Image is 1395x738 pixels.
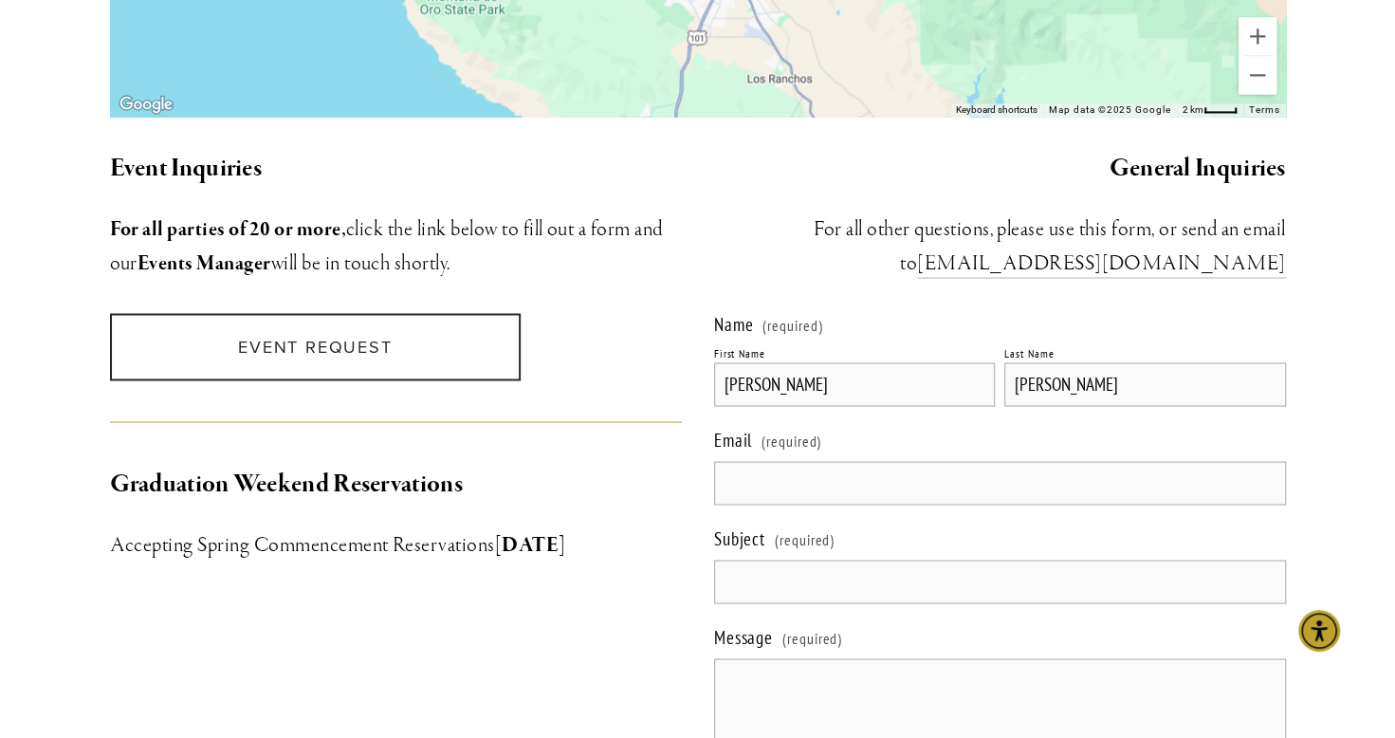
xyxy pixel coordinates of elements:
h3: click the link below to fill out a form and our will be in touch shortly. [110,212,682,281]
div: Accessibility Menu [1298,610,1340,652]
strong: Events Manager [138,250,271,277]
button: Zoom out [1239,56,1276,94]
strong: For all parties of 20 or more, [110,216,346,243]
a: Open this area in Google Maps (opens a new window) [115,92,177,117]
span: (required) [782,620,843,655]
span: (required) [775,522,835,556]
span: 2 km [1183,104,1203,115]
div: Last Name [1004,346,1055,360]
a: [EMAIL_ADDRESS][DOMAIN_NAME] [917,250,1285,278]
strong: [DATE] [495,531,566,558]
h3: ​For all other questions, please use this form, or send an email to [714,212,1286,281]
span: (required) [762,318,823,333]
span: Subject [714,526,766,549]
div: First Name [714,346,766,360]
h3: Accepting Spring Commencement Reservations [110,527,682,562]
span: Message [714,625,774,648]
h2: Event Inquiries [110,149,682,189]
button: Keyboard shortcuts [956,103,1037,117]
a: Event Request [110,313,522,380]
a: Terms [1249,104,1280,115]
span: (required) [762,423,822,457]
button: Map Scale: 2 km per 32 pixels [1177,103,1243,117]
span: Map data ©2025 Google [1049,104,1171,115]
span: Name [714,313,754,336]
h2: General Inquiries [714,149,1286,189]
button: Zoom in [1239,17,1276,55]
h2: Graduation Weekend Reservations [110,464,682,504]
span: Email [714,428,753,451]
img: Google [115,92,177,117]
